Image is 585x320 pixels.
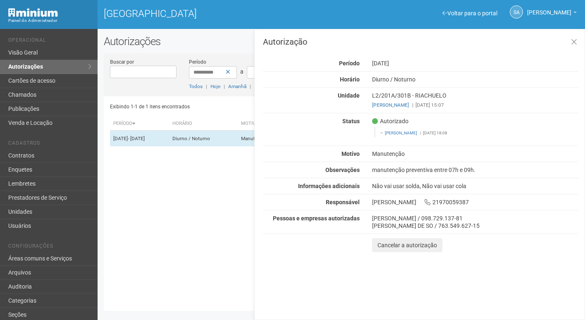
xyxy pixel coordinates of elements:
[366,198,585,206] div: [PERSON_NAME] 21970059387
[104,8,335,19] h1: [GEOGRAPHIC_DATA]
[110,117,169,131] th: Período
[527,1,571,16] span: Silvio Anjos
[372,238,442,252] button: Cancelar a autorização
[238,131,290,147] td: Manutenção
[263,38,578,46] h3: Autorização
[527,10,577,17] a: [PERSON_NAME]
[340,76,360,83] strong: Horário
[372,215,578,222] div: [PERSON_NAME] / 098.729.137-81
[110,131,169,147] td: [DATE]
[342,118,360,124] strong: Status
[189,58,206,66] label: Período
[366,92,585,109] div: L2/201A/301B - RIACHUELO
[366,76,585,83] div: Diurno / Noturno
[228,84,246,89] a: Amanhã
[380,130,574,136] footer: [DATE] 18:08
[341,150,360,157] strong: Motivo
[372,222,578,229] div: [PERSON_NAME] DE SO / 763.549.627-15
[8,243,91,252] li: Configurações
[8,8,58,17] img: Minium
[273,215,360,222] strong: Pessoas e empresas autorizadas
[206,84,207,89] span: |
[442,10,497,17] a: Voltar para o portal
[366,60,585,67] div: [DATE]
[372,102,409,108] a: [PERSON_NAME]
[210,84,220,89] a: Hoje
[372,117,408,125] span: Autorizado
[366,166,585,174] div: manutenção preventiva entre 07h e 09h.
[385,131,417,135] a: [PERSON_NAME]
[189,84,203,89] a: Todos
[338,92,360,99] strong: Unidade
[8,37,91,46] li: Operacional
[510,5,523,19] a: SA
[420,131,421,135] span: |
[110,58,134,66] label: Buscar por
[366,182,585,190] div: Não vai usar solda, Não vai usar cola
[104,35,579,48] h2: Autorizações
[169,117,238,131] th: Horário
[8,17,91,24] div: Painel do Administrador
[169,131,238,147] td: Diurno / Noturno
[224,84,225,89] span: |
[8,140,91,149] li: Cadastros
[325,167,360,173] strong: Observações
[339,60,360,67] strong: Período
[238,117,290,131] th: Motivo
[250,84,251,89] span: |
[412,102,413,108] span: |
[326,199,360,205] strong: Responsável
[110,100,339,113] div: Exibindo 1-1 de 1 itens encontrados
[372,101,578,109] div: [DATE] 15:07
[128,136,145,141] span: - [DATE]
[298,183,360,189] strong: Informações adicionais
[366,150,585,158] div: Manutenção
[240,68,244,75] span: a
